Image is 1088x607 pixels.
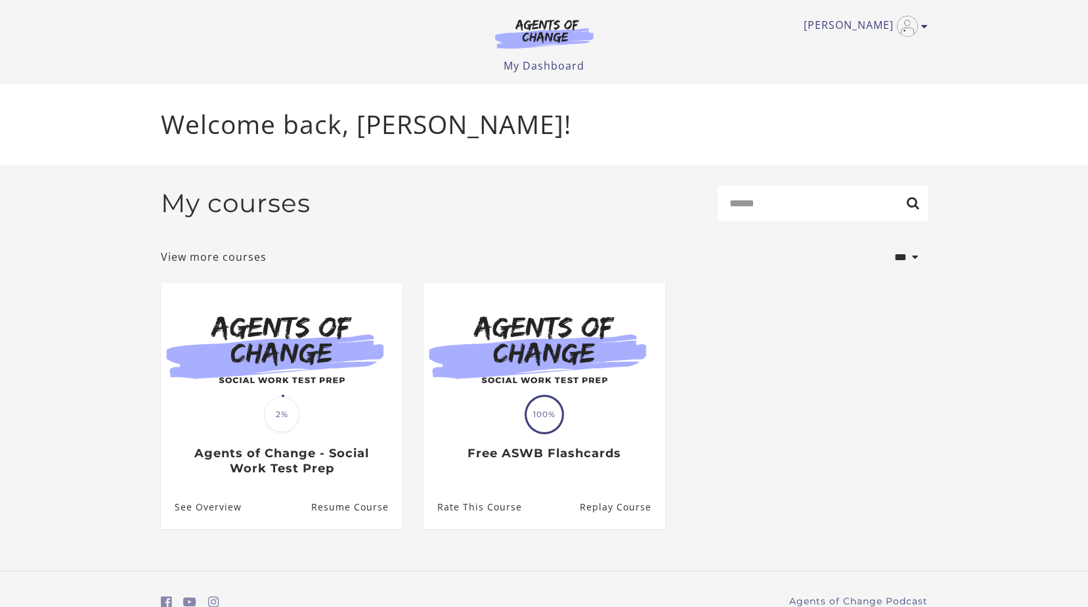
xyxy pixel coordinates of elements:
[175,446,388,476] h3: Agents of Change - Social Work Test Prep
[579,486,664,529] a: Free ASWB Flashcards: Resume Course
[504,58,584,73] a: My Dashboard
[161,105,928,144] p: Welcome back, [PERSON_NAME]!
[264,397,299,432] span: 2%
[161,249,267,265] a: View more courses
[437,446,651,461] h3: Free ASWB Flashcards
[311,486,402,529] a: Agents of Change - Social Work Test Prep: Resume Course
[804,16,921,37] a: Toggle menu
[481,18,607,49] img: Agents of Change Logo
[527,397,562,432] span: 100%
[161,188,311,219] h2: My courses
[161,486,242,529] a: Agents of Change - Social Work Test Prep: See Overview
[424,486,522,529] a: Free ASWB Flashcards: Rate This Course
